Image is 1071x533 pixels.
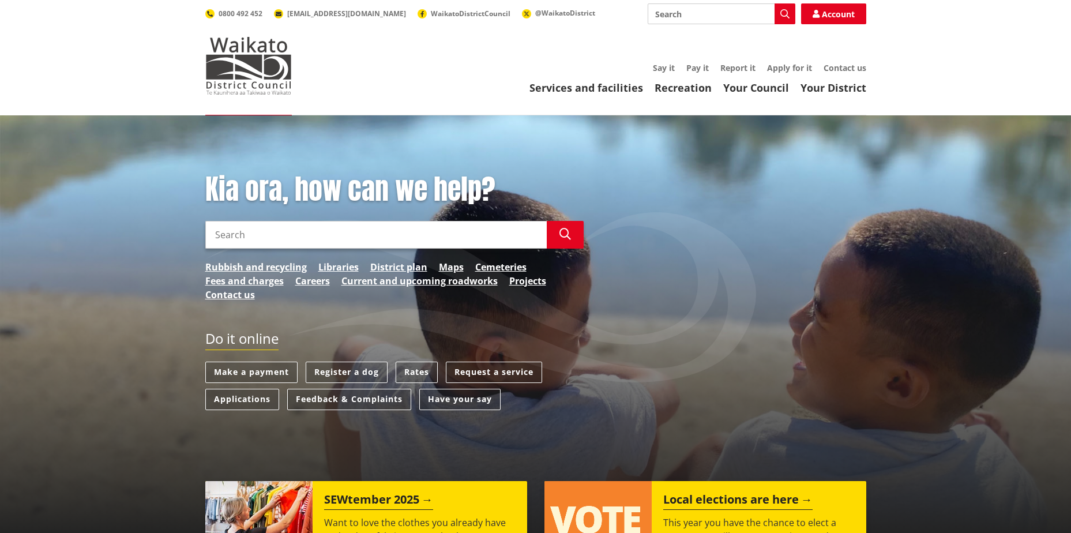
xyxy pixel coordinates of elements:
[205,173,584,207] h1: Kia ora, how can we help?
[663,493,813,510] h2: Local elections are here
[801,81,866,95] a: Your District
[205,389,279,410] a: Applications
[287,9,406,18] span: [EMAIL_ADDRESS][DOMAIN_NAME]
[655,81,712,95] a: Recreation
[205,221,547,249] input: Search input
[306,362,388,383] a: Register a dog
[205,331,279,351] h2: Do it online
[370,260,427,274] a: District plan
[720,62,756,73] a: Report it
[295,274,330,288] a: Careers
[205,362,298,383] a: Make a payment
[446,362,542,383] a: Request a service
[396,362,438,383] a: Rates
[287,389,411,410] a: Feedback & Complaints
[522,8,595,18] a: @WaikatoDistrict
[341,274,498,288] a: Current and upcoming roadworks
[205,260,307,274] a: Rubbish and recycling
[767,62,812,73] a: Apply for it
[535,8,595,18] span: @WaikatoDistrict
[475,260,527,274] a: Cemeteries
[324,493,433,510] h2: SEWtember 2025
[205,37,292,95] img: Waikato District Council - Te Kaunihera aa Takiwaa o Waikato
[205,274,284,288] a: Fees and charges
[419,389,501,410] a: Have your say
[723,81,789,95] a: Your Council
[648,3,795,24] input: Search input
[318,260,359,274] a: Libraries
[205,9,262,18] a: 0800 492 452
[529,81,643,95] a: Services and facilities
[431,9,510,18] span: WaikatoDistrictCouncil
[653,62,675,73] a: Say it
[801,3,866,24] a: Account
[418,9,510,18] a: WaikatoDistrictCouncil
[274,9,406,18] a: [EMAIL_ADDRESS][DOMAIN_NAME]
[509,274,546,288] a: Projects
[824,62,866,73] a: Contact us
[219,9,262,18] span: 0800 492 452
[439,260,464,274] a: Maps
[686,62,709,73] a: Pay it
[205,288,255,302] a: Contact us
